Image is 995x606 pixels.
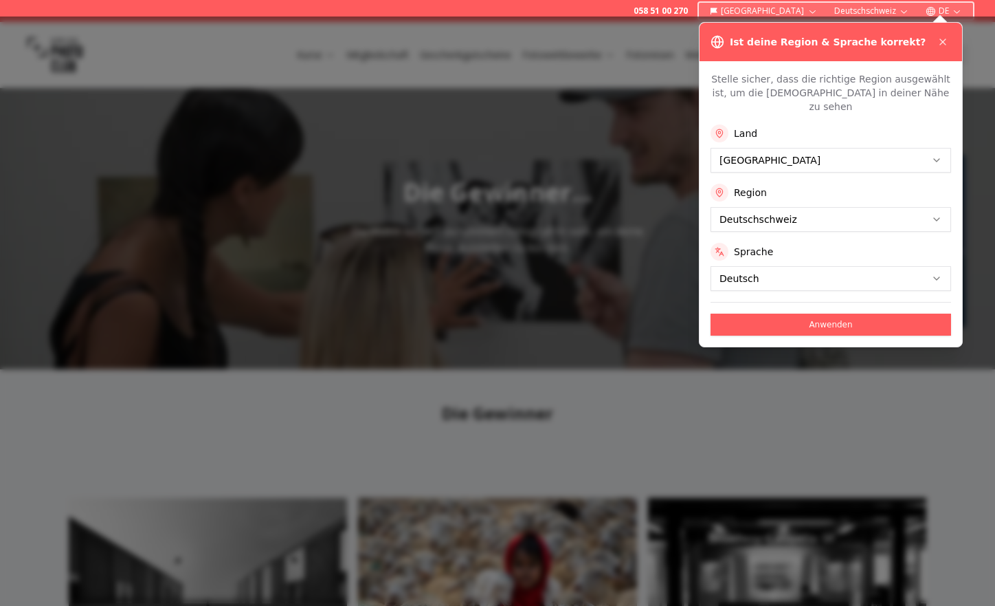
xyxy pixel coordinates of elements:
[711,72,951,113] p: Stelle sicher, dass die richtige Region ausgewählt ist, um die [DEMOGRAPHIC_DATA] in deiner Nähe ...
[829,3,915,19] button: Deutschschweiz
[730,35,926,49] h3: Ist deine Region & Sprache korrekt?
[634,6,688,17] a: 058 51 00 270
[704,3,823,19] button: [GEOGRAPHIC_DATA]
[734,127,757,140] label: Land
[734,186,767,199] label: Region
[920,3,968,19] button: DE
[734,245,773,259] label: Sprache
[711,314,951,336] button: Anwenden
